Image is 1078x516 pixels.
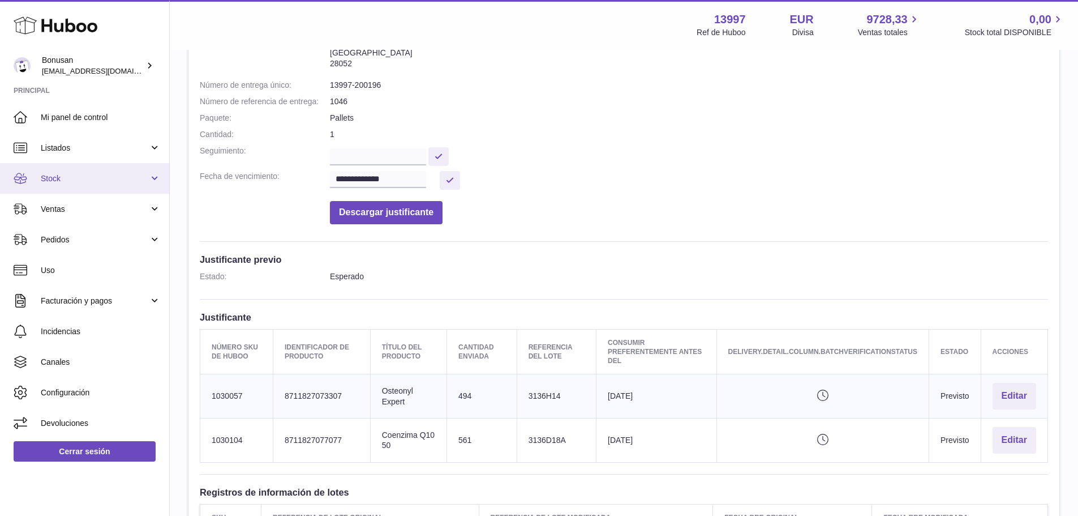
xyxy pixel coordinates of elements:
span: Ventas [41,204,149,215]
th: Referencia del lote [517,329,596,374]
button: Descargar justificante [330,201,443,224]
span: 9728,33 [866,12,907,27]
th: Título del producto [370,329,446,374]
th: Consumir preferentemente antes del [596,329,716,374]
span: Ventas totales [858,27,921,38]
td: 561 [446,419,517,463]
th: Cantidad enviada [446,329,517,374]
dt: Número de entrega único: [200,80,330,91]
div: Ref de Huboo [697,27,745,38]
h3: Justificante previo [200,253,1048,266]
span: Incidencias [41,326,161,337]
span: Listados [41,143,149,153]
h3: Registros de información de lotes [200,486,1048,498]
a: 9728,33 Ventas totales [858,12,921,38]
dt: Fecha de vencimiento: [200,171,330,190]
td: 3136D18A [517,419,596,463]
dd: Esperado [330,271,1048,282]
th: Número SKU de Huboo [200,329,273,374]
span: Pedidos [41,234,149,245]
strong: 13997 [714,12,746,27]
span: Facturación y pagos [41,296,149,306]
td: 8711827073307 [273,374,370,419]
dd: Pallets [330,113,1048,123]
strong: EUR [790,12,814,27]
td: 1030057 [200,374,273,419]
td: [DATE] [596,419,716,463]
a: Cerrar sesión [14,441,156,462]
td: 8711827077077 [273,419,370,463]
span: Canales [41,357,161,368]
img: info@bonusan.es [14,57,31,74]
span: [EMAIL_ADDRESS][DOMAIN_NAME] [42,66,166,75]
a: 0,00 Stock total DISPONIBLE [965,12,1064,38]
dd: 1 [330,129,1048,140]
span: 0,00 [1029,12,1051,27]
dt: Paquete: [200,113,330,123]
dt: Número de referencia de entrega: [200,96,330,107]
td: Coenzima Q10 50 [370,419,446,463]
td: [DATE] [596,374,716,419]
th: Identificador de producto [273,329,370,374]
button: Editar [993,427,1036,454]
span: Stock [41,173,149,184]
dd: 1046 [330,96,1048,107]
th: Acciones [981,329,1047,374]
span: Configuración [41,387,161,398]
th: Estado [929,329,981,374]
button: Editar [993,383,1036,410]
td: Previsto [929,374,981,419]
dt: Cantidad: [200,129,330,140]
div: Divisa [792,27,814,38]
dt: Seguimiento: [200,146,330,165]
td: 3136H14 [517,374,596,419]
td: 1030104 [200,419,273,463]
span: Mi panel de control [41,112,161,123]
span: Stock total DISPONIBLE [965,27,1064,38]
span: Uso [41,265,161,276]
dt: Estado: [200,271,330,282]
span: Devoluciones [41,418,161,429]
td: 494 [446,374,517,419]
dd: 13997-200196 [330,80,1048,91]
div: Bonusan [42,55,144,76]
td: Osteonyl Expert [370,374,446,419]
th: delivery.detail.column.batchVerificationStatus [716,329,929,374]
h3: Justificante [200,311,1048,323]
td: Previsto [929,419,981,463]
